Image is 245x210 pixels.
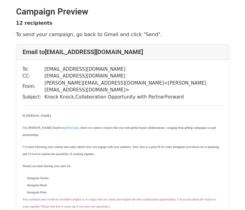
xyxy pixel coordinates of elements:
td: Knock Knock,Collaboration Opportunity with PartnerForward [44,94,223,101]
td: [EMAIL_ADDRESS][DOMAIN_NAME] [44,73,223,80]
h2: Campaign Preview [16,6,229,17]
td: [PERSON_NAME][EMAIL_ADDRESS][DOMAIN_NAME] < [PERSON_NAME][EMAIL_ADDRESS][DOMAIN_NAME] > [44,80,223,94]
font: Instagram Reels [27,183,47,187]
font: Hi [PERSON_NAME], [23,114,52,117]
font: I’m [PERSON_NAME] from , where we connect creators like you with global brand collaborations—rang... [23,126,216,136]
h4: Email to [EMAIL_ADDRESS][DOMAIN_NAME] [23,48,223,56]
td: Subject: [23,94,44,101]
td: CC: [23,73,44,80]
font: Would you mind sharing your rates for: [23,164,71,168]
td: [EMAIL_ADDRESS][DOMAIN_NAME] [44,66,223,73]
a: PartnerForward [59,126,78,129]
p: To send your campaign, go back to Gmail and click "Send". [16,31,229,38]
font: Your standard rates would be incredibly helpful as we align with our clients and explore the best... [23,198,216,208]
font: Instagram Posts [27,191,47,194]
font: I’ve been following your content and really admire how you engage with your audience. Your style ... [23,145,220,156]
td: From: [23,80,44,94]
td: To: [23,66,44,73]
font: Instagram Stories [27,176,49,180]
strong: 12 recipients [16,20,53,26]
